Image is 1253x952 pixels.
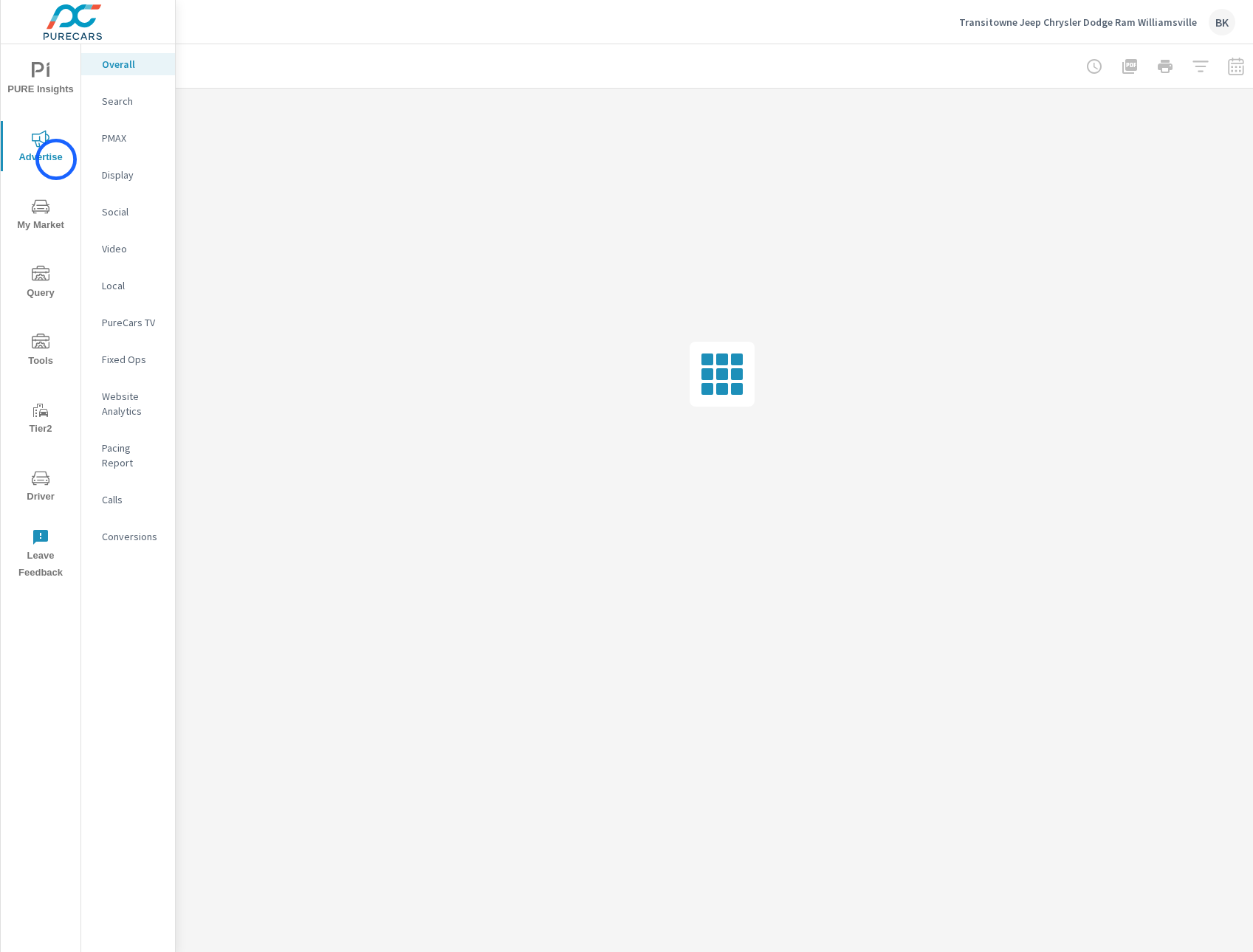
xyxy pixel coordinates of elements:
[81,275,175,297] div: Local
[5,401,76,438] span: Tier2
[81,437,175,474] div: Pacing Report
[102,352,163,367] p: Fixed Ops
[102,278,163,293] p: Local
[5,130,76,166] span: Advertise
[81,348,175,370] div: Fixed Ops
[5,528,76,582] span: Leave Feedback
[81,127,175,149] div: PMAX
[102,57,163,72] p: Overall
[102,241,163,256] p: Video
[959,15,1197,29] p: Transitowne Jeep Chrysler Dodge Ram Williamsville
[81,238,175,260] div: Video
[81,53,175,75] div: Overall
[102,492,163,507] p: Calls
[102,94,163,108] p: Search
[81,385,175,422] div: Website Analytics
[1,44,80,587] div: nav menu
[102,389,163,418] p: Website Analytics
[81,201,175,223] div: Social
[81,525,175,548] div: Conversions
[81,90,175,112] div: Search
[102,441,163,470] p: Pacing Report
[102,168,163,182] p: Display
[102,315,163,330] p: PureCars TV
[102,529,163,544] p: Conversions
[81,311,175,334] div: PureCars TV
[5,266,76,302] span: Query
[5,334,76,370] span: Tools
[81,489,175,511] div: Calls
[5,198,76,234] span: My Market
[81,164,175,186] div: Display
[5,62,76,98] span: PURE Insights
[102,131,163,145] p: PMAX
[1209,9,1235,35] div: BK
[102,204,163,219] p: Social
[5,469,76,506] span: Driver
